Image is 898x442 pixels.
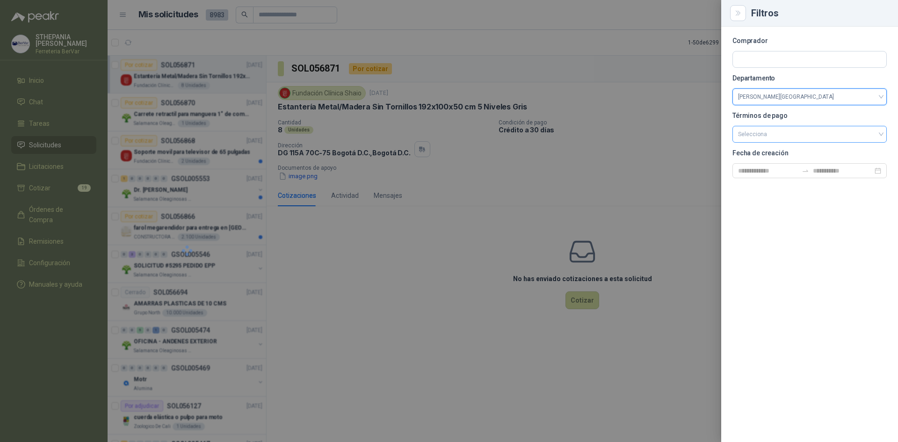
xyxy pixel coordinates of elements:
p: Departamento [732,75,887,81]
button: Close [732,7,744,19]
span: Valle del Cauca [738,90,881,104]
div: Filtros [751,8,887,18]
p: Términos de pago [732,113,887,118]
p: Comprador [732,38,887,43]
